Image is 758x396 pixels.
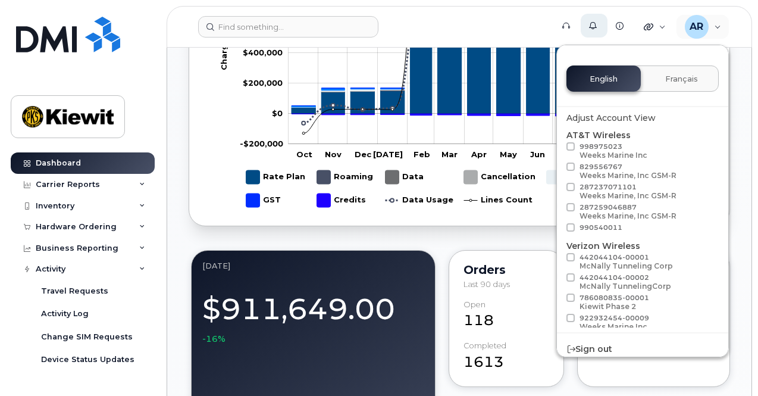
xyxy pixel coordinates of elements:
[219,33,228,70] tspan: Charges
[414,149,430,159] tspan: Feb
[240,139,283,148] g: $0
[580,191,676,200] div: Weeks Marine, Inc GSM-R
[580,294,649,311] span: 786080835-00001
[580,314,649,331] span: 922932454-00009
[690,20,703,34] span: AR
[374,149,403,159] tspan: [DATE]
[580,273,671,291] span: 442044104-00002
[243,48,283,57] tspan: $400,000
[463,300,549,331] div: 118
[566,112,719,124] div: Adjust Account View
[325,149,342,159] tspan: Nov
[441,149,458,159] tspan: Mar
[463,300,486,309] div: Open
[580,261,673,270] div: McNally Tunneling Corp
[386,166,425,189] g: Data
[463,265,549,275] div: Orders
[566,240,719,333] div: Verizon Wireless
[580,211,676,220] div: Weeks Marine, Inc GSM-R
[202,285,424,345] div: $911,649.00
[198,16,378,38] input: Find something...
[547,166,606,189] g: Hardware
[580,203,676,220] span: 287259046887
[386,189,453,212] g: Data Usage
[580,183,676,200] span: 287237071101
[463,341,506,350] div: completed
[243,78,283,88] tspan: $200,000
[580,253,673,270] span: 442044104-00001
[355,149,372,159] tspan: Dec
[580,322,649,331] div: Weeks Marine Inc
[635,15,674,39] div: Quicklinks
[580,223,622,232] span: 990540011
[243,48,283,57] g: $0
[272,108,283,118] tspan: $0
[246,166,305,189] g: Rate Plan
[463,341,549,372] div: 1613
[202,261,424,271] div: September 2025
[580,302,649,311] div: Kiewit Phase 2
[464,166,535,189] g: Cancellation
[706,344,749,387] iframe: Messenger Launcher
[676,15,729,39] div: Aditi Ranganathan
[580,142,647,160] span: 998975023
[317,189,367,212] g: Credits
[202,333,225,345] span: -16%
[296,149,312,159] tspan: Oct
[463,279,510,289] span: Last 90 days
[580,151,647,160] div: Weeks Marine Inc
[471,149,487,159] tspan: Apr
[580,163,676,180] span: 829556767
[246,189,282,212] g: GST
[317,166,374,189] g: Roaming
[566,129,719,235] div: AT&T Wireless
[243,78,283,88] g: $0
[240,139,283,148] tspan: -$200,000
[580,171,676,180] div: Weeks Marine, Inc GSM-R
[665,74,698,84] span: Français
[500,149,517,159] tspan: May
[580,282,671,291] div: McNally TunnelingCorp
[246,166,674,212] g: Legend
[464,189,533,212] g: Lines Count
[530,149,545,159] tspan: Jun
[557,338,728,360] div: Sign out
